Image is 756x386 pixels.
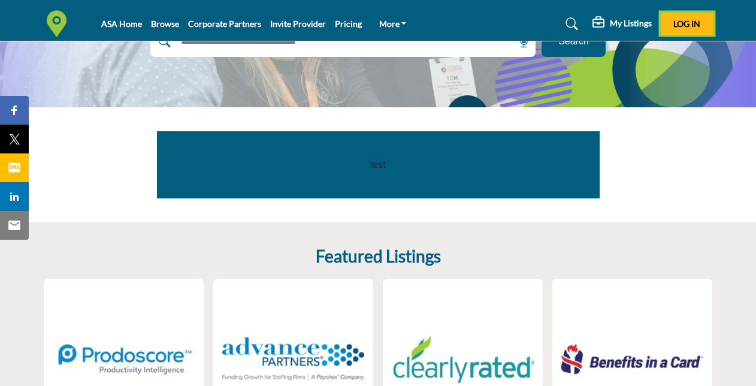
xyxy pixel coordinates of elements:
[554,14,586,34] a: Search
[270,19,326,29] a: Invite Provider
[335,19,362,29] a: Pricing
[43,10,76,37] img: Site Logo
[371,16,415,32] a: More
[592,17,652,31] div: My Listings
[661,13,713,35] button: Log In
[184,158,573,172] p: test
[151,19,179,29] a: Browse
[610,18,652,29] h5: My Listings
[316,246,441,267] h2: Featured Listings
[542,26,606,57] button: Search
[673,19,700,29] span: Log In
[558,34,589,49] span: Search
[101,19,142,29] a: ASA Home
[188,19,261,29] a: Corporate Partners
